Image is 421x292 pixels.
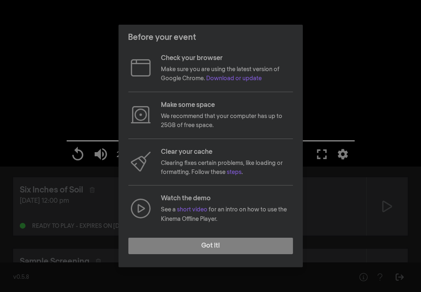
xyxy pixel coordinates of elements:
p: Clearing fixes certain problems, like loading or formatting. Follow these . [161,159,293,177]
a: steps [227,169,242,175]
p: Check your browser [161,53,293,63]
a: short video [177,207,208,213]
p: Make sure you are using the latest version of Google Chrome. [161,65,293,83]
p: Watch the demo [161,194,293,204]
p: Clear your cache [161,147,293,157]
p: See a for an intro on how to use the Kinema Offline Player. [161,205,293,224]
p: Make some space [161,100,293,110]
button: Got it! [128,238,293,254]
header: Before your event [119,25,303,50]
p: We recommend that your computer has up to 25GB of free space. [161,112,293,130]
a: Download or update [207,76,262,81]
